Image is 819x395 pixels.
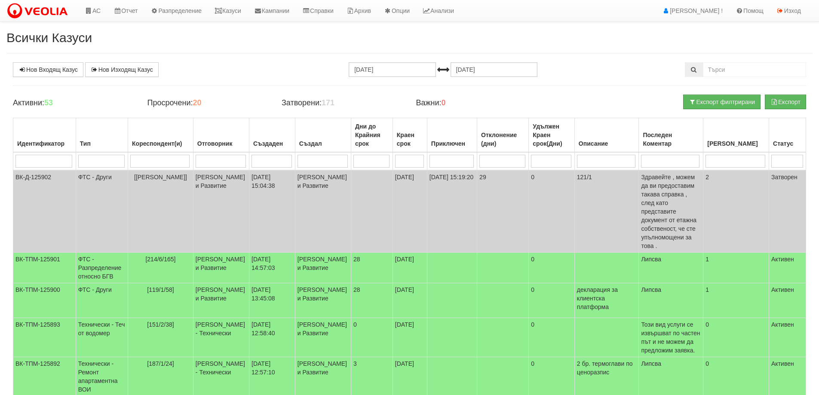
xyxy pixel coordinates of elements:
div: Удължен Краен срок(Дни) [531,120,572,150]
h2: Всички Казуси [6,31,813,45]
button: Експорт филтрирани [683,95,761,109]
td: [DATE] 12:58:40 [249,318,295,357]
a: Нов Изходящ Казус [85,62,159,77]
div: Описание [577,138,637,150]
th: Отклонение (дни): No sort applied, activate to apply an ascending sort [477,118,529,153]
th: Приключен: No sort applied, activate to apply an ascending sort [427,118,477,153]
span: Липсва [641,360,661,367]
div: Тип [78,138,126,150]
span: [187/1/24] [147,360,174,367]
div: Статус [771,138,804,150]
h4: Важни: [416,99,537,107]
td: ФТС - Други [76,170,128,253]
th: Тип: No sort applied, activate to apply an ascending sort [76,118,128,153]
td: 0 [529,318,574,357]
div: Отклонение (дни) [479,129,526,150]
td: 2 [703,170,769,253]
span: 0 [353,321,357,328]
span: Този вид услуги се извършват по частен път и не можем да предложим заявка. [641,321,700,354]
td: Активен [769,283,806,318]
div: Приключен [429,138,475,150]
td: Затворен [769,170,806,253]
td: 0 [529,283,574,318]
td: [PERSON_NAME] и Развитие [295,170,351,253]
td: [PERSON_NAME] и Развитие [295,253,351,283]
td: [DATE] 13:45:08 [249,283,295,318]
div: Кореспондент(и) [130,138,191,150]
b: 20 [193,98,201,107]
h4: Затворени: [282,99,403,107]
td: [PERSON_NAME] и Развитие [193,283,249,318]
p: декларация за клиентска платформа [577,285,637,311]
div: Създаден [252,138,293,150]
td: ВК-ТПМ-125901 [13,253,76,283]
b: 0 [442,98,446,107]
th: Последен Коментар: No sort applied, activate to apply an ascending sort [639,118,703,153]
th: Краен срок: No sort applied, activate to apply an ascending sort [393,118,427,153]
a: Нов Входящ Казус [13,62,83,77]
div: Последен Коментар [641,129,701,150]
div: Краен срок [395,129,425,150]
span: [214/6/165] [145,256,175,263]
span: [119/1/58] [147,286,174,293]
td: [DATE] [393,318,427,357]
td: Активен [769,318,806,357]
th: Идентификатор: No sort applied, activate to apply an ascending sort [13,118,76,153]
td: ВК-ТПМ-125893 [13,318,76,357]
span: [[PERSON_NAME]] [134,174,187,181]
td: [DATE] [393,283,427,318]
td: ФТС - Разпределение относно БГВ [76,253,128,283]
th: Описание: No sort applied, activate to apply an ascending sort [574,118,639,153]
td: ВК-Д-125902 [13,170,76,253]
input: Търсене по Идентификатор, Бл/Вх/Ап, Тип, Описание, Моб. Номер, Имейл, Файл, Коментар, [703,62,806,77]
div: Идентификатор [15,138,74,150]
td: [DATE] 15:19:20 [427,170,477,253]
span: Липсва [641,256,661,263]
td: ФТС - Други [76,283,128,318]
span: 28 [353,256,360,263]
span: Здравейте , можем да ви предоставим такава справка , след като представите документ от етажна соб... [641,174,696,249]
td: [PERSON_NAME] и Развитие [193,253,249,283]
td: [DATE] 14:57:03 [249,253,295,283]
th: Създаден: No sort applied, activate to apply an ascending sort [249,118,295,153]
th: Създал: No sort applied, activate to apply an ascending sort [295,118,351,153]
td: 1 [703,283,769,318]
td: 1 [703,253,769,283]
p: 2 бр. термоглави по ценоразпис [577,359,637,377]
td: 29 [477,170,529,253]
th: Статус: No sort applied, activate to apply an ascending sort [769,118,806,153]
div: Отговорник [196,138,247,150]
td: [DATE] 15:04:38 [249,170,295,253]
td: [PERSON_NAME] и Развитие [193,170,249,253]
div: [PERSON_NAME] [706,138,767,150]
td: [DATE] [393,253,427,283]
span: [151/2/38] [147,321,174,328]
p: 121/1 [577,173,637,181]
button: Експорт [765,95,806,109]
th: Отговорник: No sort applied, activate to apply an ascending sort [193,118,249,153]
h4: Активни: [13,99,134,107]
b: 171 [322,98,334,107]
td: ВК-ТПМ-125900 [13,283,76,318]
span: Липсва [641,286,661,293]
th: Брой Файлове: No sort applied, activate to apply an ascending sort [703,118,769,153]
td: 0 [529,253,574,283]
td: [PERSON_NAME] и Развитие [295,318,351,357]
div: Дни до Крайния срок [353,120,390,150]
h4: Просрочени: [147,99,268,107]
td: [PERSON_NAME] и Развитие [295,283,351,318]
th: Удължен Краен срок(Дни): No sort applied, activate to apply an ascending sort [529,118,574,153]
span: 3 [353,360,357,367]
td: [PERSON_NAME] - Технически [193,318,249,357]
td: 0 [703,318,769,357]
span: 28 [353,286,360,293]
td: [DATE] [393,170,427,253]
th: Дни до Крайния срок: No sort applied, activate to apply an ascending sort [351,118,393,153]
div: Създал [298,138,349,150]
th: Кореспондент(и): No sort applied, activate to apply an ascending sort [128,118,193,153]
td: 0 [529,170,574,253]
img: VeoliaLogo.png [6,2,72,20]
td: Технически - Теч от водомер [76,318,128,357]
b: 53 [44,98,53,107]
td: Активен [769,253,806,283]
